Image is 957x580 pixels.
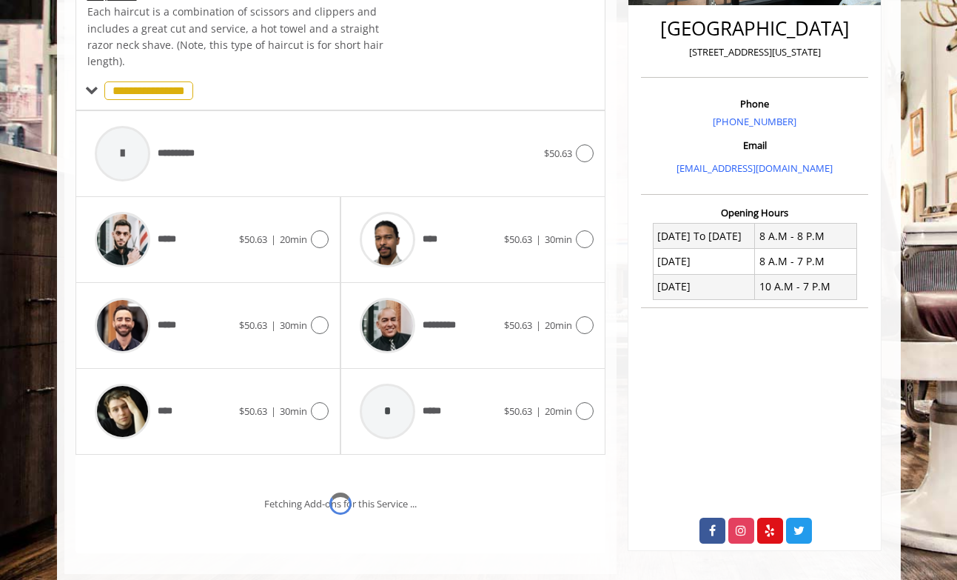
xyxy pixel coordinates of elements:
[645,44,864,60] p: [STREET_ADDRESS][US_STATE]
[87,4,383,68] span: Each haircut is a combination of scissors and clippers and includes a great cut and service, a ho...
[536,319,541,332] span: |
[653,274,755,299] td: [DATE]
[504,404,532,418] span: $50.63
[545,319,572,332] span: 20min
[645,99,864,109] h3: Phone
[641,207,868,218] h3: Opening Hours
[264,496,417,512] div: Fetching Add-ons for this Service ...
[755,224,857,249] td: 8 A.M - 8 P.M
[676,161,833,175] a: [EMAIL_ADDRESS][DOMAIN_NAME]
[755,249,857,274] td: 8 A.M - 7 P.M
[271,233,276,246] span: |
[545,404,572,418] span: 20min
[280,319,307,332] span: 30min
[271,319,276,332] span: |
[504,233,532,246] span: $50.63
[545,233,572,246] span: 30min
[755,274,857,299] td: 10 A.M - 7 P.M
[271,404,276,418] span: |
[653,224,755,249] td: [DATE] To [DATE]
[239,319,267,332] span: $50.63
[239,233,267,246] span: $50.63
[504,319,532,332] span: $50.63
[544,147,572,160] span: $50.63
[280,404,307,418] span: 30min
[280,233,307,246] span: 20min
[653,249,755,274] td: [DATE]
[645,18,864,39] h2: [GEOGRAPHIC_DATA]
[713,115,796,128] a: [PHONE_NUMBER]
[645,140,864,150] h3: Email
[239,404,267,418] span: $50.63
[536,404,541,418] span: |
[536,233,541,246] span: |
